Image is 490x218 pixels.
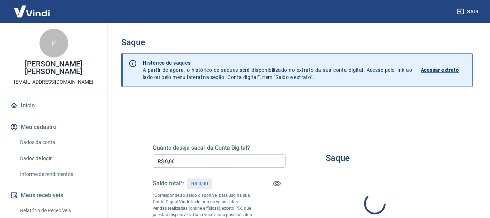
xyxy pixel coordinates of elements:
[153,180,184,187] h5: Saldo total*:
[9,119,99,135] button: Meu cadastro
[17,151,99,166] a: Dados de login
[9,98,99,113] a: Início
[143,59,412,66] p: Histórico de saques
[17,135,99,150] a: Dados da conta
[9,187,99,203] button: Meus recebíveis
[17,203,99,218] a: Relatório de Recebíveis
[6,60,102,75] p: [PERSON_NAME] [PERSON_NAME]
[456,5,481,18] button: Sair
[326,153,350,163] h3: Saque
[143,59,412,81] p: A partir de agora, o histórico de saques será disponibilizado no extrato da sua conta digital. Ac...
[17,167,99,182] a: Informe de rendimentos
[121,37,473,47] h3: Saque
[421,66,459,74] p: Acessar extrato
[153,144,286,152] h5: Quanto deseja sacar da Conta Digital?
[9,0,55,22] img: Vindi
[191,180,208,187] p: R$ 0,00
[14,78,93,86] p: [EMAIL_ADDRESS][DOMAIN_NAME]
[39,29,68,57] div: P
[421,59,467,81] a: Acessar extrato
